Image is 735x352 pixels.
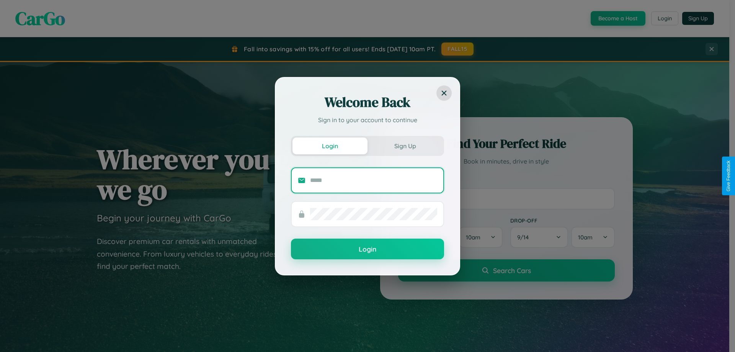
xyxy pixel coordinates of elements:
[291,115,444,124] p: Sign in to your account to continue
[291,93,444,111] h2: Welcome Back
[367,138,443,154] button: Sign Up
[726,160,731,192] div: Give Feedback
[291,239,444,259] button: Login
[292,138,367,154] button: Login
